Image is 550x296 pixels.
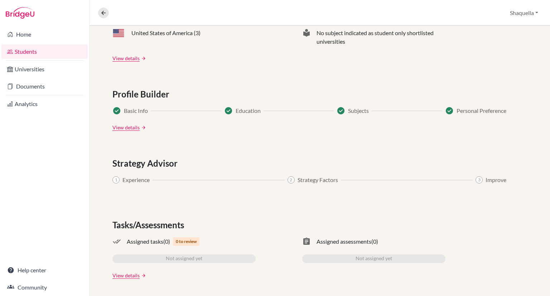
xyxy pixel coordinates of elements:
span: Assigned tasks [127,237,163,246]
span: (0) [163,237,170,246]
a: arrow_forward [140,56,146,61]
button: Shaquella [507,6,541,20]
span: Success [224,106,233,115]
a: Home [1,27,88,42]
span: (0) [371,237,378,246]
span: 0 to review [173,237,199,246]
span: Basic Info [124,106,148,115]
span: Personal Preference [457,106,506,115]
span: Success [112,106,121,115]
span: No subject indicated as student only shortlisted universities [317,29,445,46]
a: View details [112,272,140,279]
span: local_library [302,29,311,46]
a: View details [112,54,140,62]
span: US [112,29,125,38]
a: Analytics [1,97,88,111]
span: 2 [288,176,295,183]
span: Strategy Advisor [112,157,180,170]
img: Bridge-U [6,7,34,19]
span: Profile Builder [112,88,172,101]
span: Improve [486,176,506,184]
span: Education [236,106,261,115]
a: arrow_forward [140,273,146,278]
a: Students [1,44,88,59]
span: United States of America (3) [131,29,201,37]
span: Tasks/Assessments [112,219,187,231]
span: 3 [476,176,483,183]
span: Assigned assessments [317,237,371,246]
a: View details [112,124,140,131]
span: 1 [112,176,120,183]
span: Success [337,106,345,115]
span: Strategy Factors [298,176,338,184]
a: arrow_forward [140,125,146,130]
a: Universities [1,62,88,76]
span: Experience [122,176,150,184]
a: Community [1,280,88,295]
span: done_all [112,237,121,246]
a: Documents [1,79,88,94]
span: assignment [302,237,311,246]
span: Success [445,106,454,115]
a: Help center [1,263,88,277]
span: Subjects [348,106,369,115]
span: Not assigned yet [166,254,202,263]
span: Not assigned yet [356,254,392,263]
